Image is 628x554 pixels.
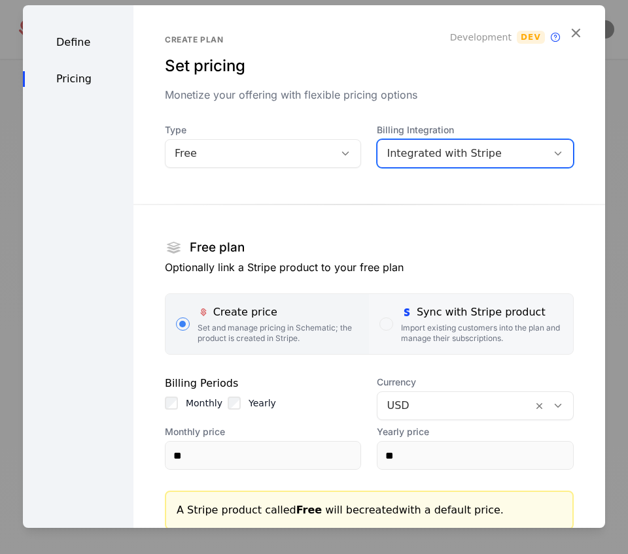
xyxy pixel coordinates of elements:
label: Yearly price [377,425,574,438]
div: Monetize your offering with flexible pricing options [165,87,574,103]
div: Import existing customers into the plan and manage their subscriptions. [401,323,563,344]
span: Dev [517,31,545,44]
b: Free [296,504,323,516]
label: Yearly [249,397,276,410]
span: Currency [377,376,574,389]
div: Define [23,35,133,50]
div: A Stripe product will be created with a default price. [177,502,562,518]
h1: Free plan [190,242,245,254]
div: Pricing [23,71,133,87]
span: Billing Integration [377,123,574,137]
div: Create price [198,304,359,320]
label: Monthly price [165,425,362,438]
div: Create plan [165,35,574,45]
span: called [265,504,322,516]
label: Monthly [186,397,222,410]
span: Type [165,123,362,137]
span: Development [450,31,512,44]
p: Optionally link a Stripe product to your free plan [165,259,574,275]
div: Set and manage pricing in Schematic; the product is created in Stripe. [198,323,359,344]
div: Integrated with Stripe [387,146,538,161]
div: Sync with Stripe product [401,304,563,320]
div: Set pricing [165,56,574,76]
div: Billing Periods [165,376,362,391]
div: Free [175,146,326,161]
